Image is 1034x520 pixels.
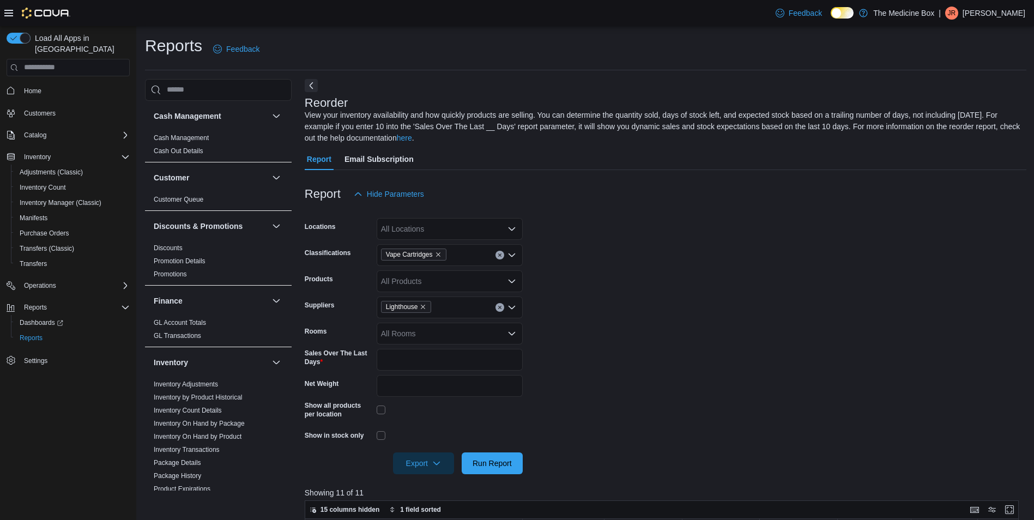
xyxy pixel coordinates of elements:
[20,334,43,342] span: Reports
[20,301,51,314] button: Reports
[15,227,74,240] a: Purchase Orders
[154,446,220,454] a: Inventory Transactions
[15,331,130,344] span: Reports
[945,7,958,20] div: Jessyka R
[154,407,222,414] a: Inventory Count Details
[20,150,55,164] button: Inventory
[2,300,134,315] button: Reports
[154,393,243,402] span: Inventory by Product Historical
[154,172,268,183] button: Customer
[305,301,335,310] label: Suppliers
[15,181,70,194] a: Inventory Count
[31,33,130,55] span: Load All Apps in [GEOGRAPHIC_DATA]
[20,168,83,177] span: Adjustments (Classic)
[2,149,134,165] button: Inventory
[145,241,292,285] div: Discounts & Promotions
[495,251,504,259] button: Clear input
[154,270,187,278] a: Promotions
[154,147,203,155] a: Cash Out Details
[20,229,69,238] span: Purchase Orders
[145,316,292,347] div: Finance
[15,166,130,179] span: Adjustments (Classic)
[20,150,130,164] span: Inventory
[321,505,380,514] span: 15 columns hidden
[145,193,292,210] div: Customer
[15,257,130,270] span: Transfers
[154,432,241,441] span: Inventory On Hand by Product
[20,106,130,120] span: Customers
[24,303,47,312] span: Reports
[305,222,336,231] label: Locations
[20,107,60,120] a: Customers
[305,349,372,366] label: Sales Over The Last Days
[473,458,512,469] span: Run Report
[507,329,516,338] button: Open list of options
[22,8,70,19] img: Cova
[386,301,418,312] span: Lighthouse
[305,96,348,110] h3: Reorder
[15,242,130,255] span: Transfers (Classic)
[15,211,52,225] a: Manifests
[985,503,999,516] button: Display options
[1003,503,1016,516] button: Enter fullscreen
[15,181,130,194] span: Inventory Count
[154,221,268,232] button: Discounts & Promotions
[154,406,222,415] span: Inventory Count Details
[495,303,504,312] button: Clear input
[154,270,187,279] span: Promotions
[305,188,341,201] h3: Report
[305,275,333,283] label: Products
[20,301,130,314] span: Reports
[20,318,63,327] span: Dashboards
[20,129,130,142] span: Catalog
[20,84,130,98] span: Home
[154,485,210,493] a: Product Expirations
[385,503,445,516] button: 1 field sorted
[270,356,283,369] button: Inventory
[24,131,46,140] span: Catalog
[20,198,101,207] span: Inventory Manager (Classic)
[154,394,243,401] a: Inventory by Product Historical
[305,249,351,257] label: Classifications
[15,242,78,255] a: Transfers (Classic)
[948,7,956,20] span: JR
[11,330,134,346] button: Reports
[270,171,283,184] button: Customer
[270,294,283,307] button: Finance
[2,83,134,99] button: Home
[15,196,106,209] a: Inventory Manager (Classic)
[154,472,201,480] a: Package History
[154,295,183,306] h3: Finance
[386,249,433,260] span: Vape Cartridges
[154,332,201,340] a: GL Transactions
[154,244,183,252] a: Discounts
[968,503,981,516] button: Keyboard shortcuts
[305,503,384,516] button: 15 columns hidden
[11,226,134,241] button: Purchase Orders
[154,134,209,142] a: Cash Management
[20,259,47,268] span: Transfers
[270,110,283,123] button: Cash Management
[154,195,203,204] span: Customer Queue
[154,319,206,326] a: GL Account Totals
[20,244,74,253] span: Transfers (Classic)
[305,401,372,419] label: Show all products per location
[154,257,205,265] a: Promotion Details
[20,129,51,142] button: Catalog
[11,165,134,180] button: Adjustments (Classic)
[154,111,221,122] h3: Cash Management
[20,354,52,367] a: Settings
[15,316,130,329] span: Dashboards
[154,420,245,427] a: Inventory On Hand by Package
[20,279,61,292] button: Operations
[963,7,1025,20] p: [PERSON_NAME]
[435,251,442,258] button: Remove Vape Cartridges from selection in this group
[20,183,66,192] span: Inventory Count
[305,379,338,388] label: Net Weight
[400,505,441,514] span: 1 field sorted
[154,257,205,265] span: Promotion Details
[15,211,130,225] span: Manifests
